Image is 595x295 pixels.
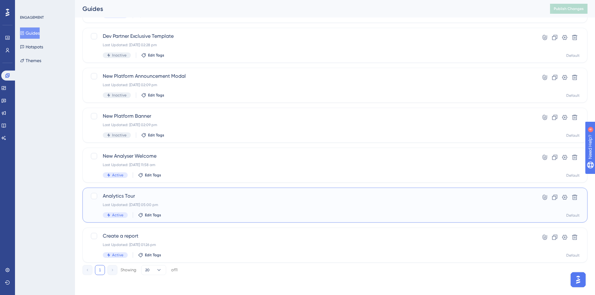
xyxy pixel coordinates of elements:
span: Edit Tags [145,213,161,218]
button: 20 [141,265,166,275]
button: Edit Tags [141,53,164,58]
button: Edit Tags [141,93,164,98]
button: Edit Tags [138,173,161,178]
span: Need Help? [15,2,39,9]
button: Edit Tags [138,213,161,218]
button: 1 [95,265,105,275]
span: Active [112,253,123,258]
div: Guides [82,4,534,13]
div: Default [566,93,580,98]
div: Last Updated: [DATE] 05:00 pm [103,202,517,207]
span: Create a report [103,232,517,240]
span: Active [112,173,123,178]
span: 20 [145,268,150,273]
div: Last Updated: [DATE] 02:09 pm [103,82,517,87]
div: Default [566,53,580,58]
div: of 11 [171,267,177,273]
span: Edit Tags [148,53,164,58]
div: Default [566,213,580,218]
span: Analytics Tour [103,192,517,200]
button: Hotspots [20,41,43,52]
span: Dev Partner Exclusive Template [103,32,517,40]
button: Guides [20,27,40,39]
span: Edit Tags [145,173,161,178]
button: Themes [20,55,41,66]
span: Inactive [112,93,126,98]
div: 4 [43,3,45,8]
iframe: UserGuiding AI Assistant Launcher [569,270,588,289]
span: Active [112,213,123,218]
span: New Platform Announcement Modal [103,72,517,80]
button: Publish Changes [550,4,588,14]
div: Last Updated: [DATE] 11:58 am [103,162,517,167]
span: Publish Changes [554,6,584,11]
span: Edit Tags [148,93,164,98]
div: Last Updated: [DATE] 01:26 pm [103,242,517,247]
button: Edit Tags [138,253,161,258]
span: New Analyser Welcome [103,152,517,160]
span: Inactive [112,133,126,138]
div: Default [566,253,580,258]
div: ENGAGEMENT [20,15,44,20]
div: Default [566,173,580,178]
div: Last Updated: [DATE] 02:28 pm [103,42,517,47]
span: Edit Tags [145,253,161,258]
div: Default [566,133,580,138]
span: Inactive [112,53,126,58]
button: Edit Tags [141,133,164,138]
div: Last Updated: [DATE] 02:09 pm [103,122,517,127]
span: Edit Tags [148,133,164,138]
div: Showing [121,267,136,273]
span: New Platform Banner [103,112,517,120]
